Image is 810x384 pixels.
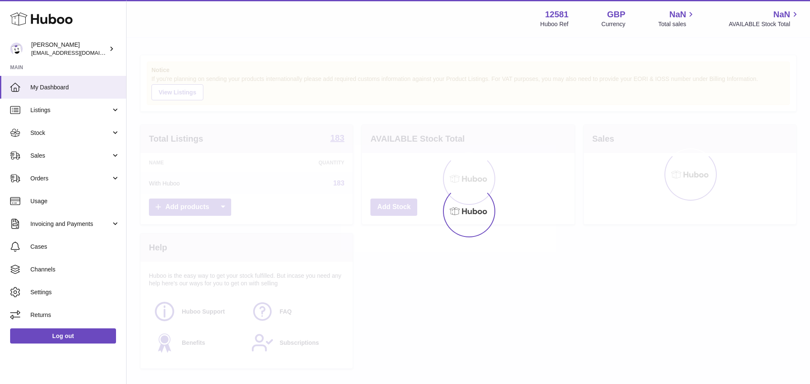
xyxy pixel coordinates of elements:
[540,20,569,28] div: Huboo Ref
[602,20,626,28] div: Currency
[30,83,120,91] span: My Dashboard
[10,43,23,55] img: rnash@drink-trip.com
[658,20,696,28] span: Total sales
[30,129,111,137] span: Stock
[30,197,120,205] span: Usage
[607,9,625,20] strong: GBP
[545,9,569,20] strong: 12581
[30,175,111,183] span: Orders
[30,266,120,274] span: Channels
[30,311,120,319] span: Returns
[30,288,120,296] span: Settings
[30,152,111,160] span: Sales
[30,220,111,228] span: Invoicing and Payments
[30,243,120,251] span: Cases
[658,9,696,28] a: NaN Total sales
[30,106,111,114] span: Listings
[31,41,107,57] div: [PERSON_NAME]
[10,328,116,344] a: Log out
[669,9,686,20] span: NaN
[773,9,790,20] span: NaN
[729,9,800,28] a: NaN AVAILABLE Stock Total
[31,49,124,56] span: [EMAIL_ADDRESS][DOMAIN_NAME]
[729,20,800,28] span: AVAILABLE Stock Total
